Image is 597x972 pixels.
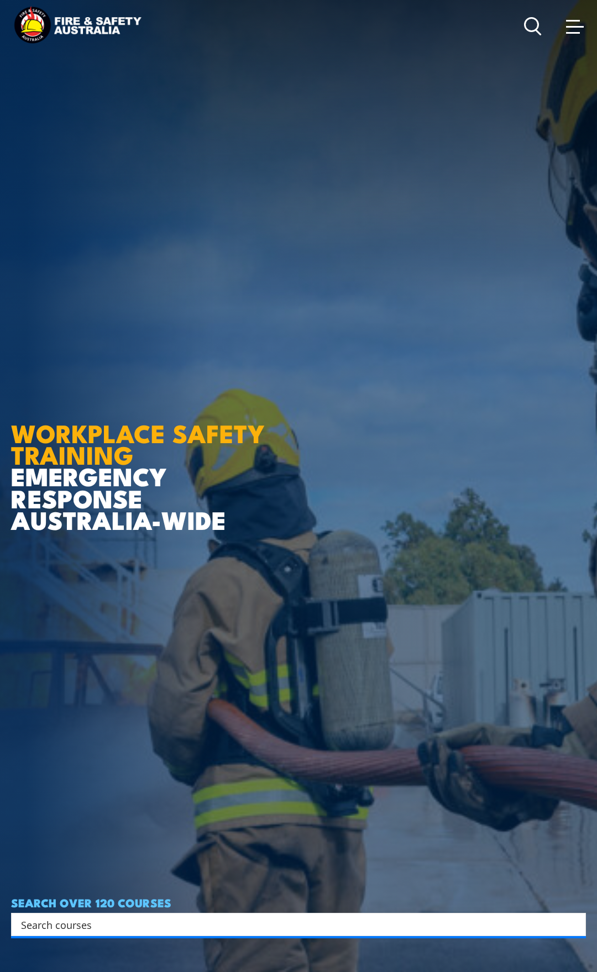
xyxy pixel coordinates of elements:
input: Search input [21,916,562,933]
h1: EMERGENCY RESPONSE AUSTRALIA-WIDE [11,366,281,530]
strong: WORKPLACE SAFETY TRAINING [11,413,265,473]
button: Search magnifier button [567,917,582,932]
h4: SEARCH OVER 120 COURSES [11,896,586,908]
form: Search form [23,917,564,932]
